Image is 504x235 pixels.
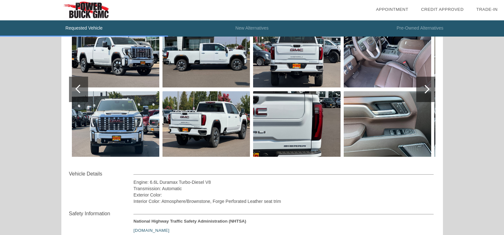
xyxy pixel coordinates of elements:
[476,7,498,12] a: Trade-In
[134,198,434,204] div: Interior Color: Atmosphere/Brownstone, Forge Perforated Leather seat trim
[72,22,159,87] img: 5732633377101309ebfd1c68290c28f6.jpg
[344,91,431,157] img: e5cdd16bdd54f2b7489944ca5c43e5e1.jpg
[344,22,431,87] img: d9d1cef0c9b758c49d4ccac60e6e84b2.jpg
[72,91,159,157] img: 259e6bacf3fca6aed5610bf111ccb9f2.jpg
[253,91,341,157] img: 44ed399a9121133fc3da41f37fdf3e07.jpg
[376,7,408,12] a: Appointment
[162,22,250,87] img: 1868d8f471f4cb54501cf90602868715.jpg
[168,20,336,37] li: New Alternatives
[336,20,504,37] li: Pre-Owned Alternatives
[134,228,169,233] a: [DOMAIN_NAME]
[134,192,434,198] div: Exterior Color:
[421,7,464,12] a: Credit Approved
[134,219,246,224] strong: National Highway Traffic Safety Administration (NHTSA)
[134,185,434,192] div: Transmission: Automatic
[69,210,134,218] div: Safety Information
[69,170,134,178] div: Vehicle Details
[162,91,250,157] img: 02e63055d94cdeb8de01ad702fe6a9ed.jpg
[134,179,434,185] div: Engine: 6.6L Duramax Turbo-Diesel V8
[253,22,341,87] img: 29fc2526640a4fc65ca6531c2fdcadb3.jpg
